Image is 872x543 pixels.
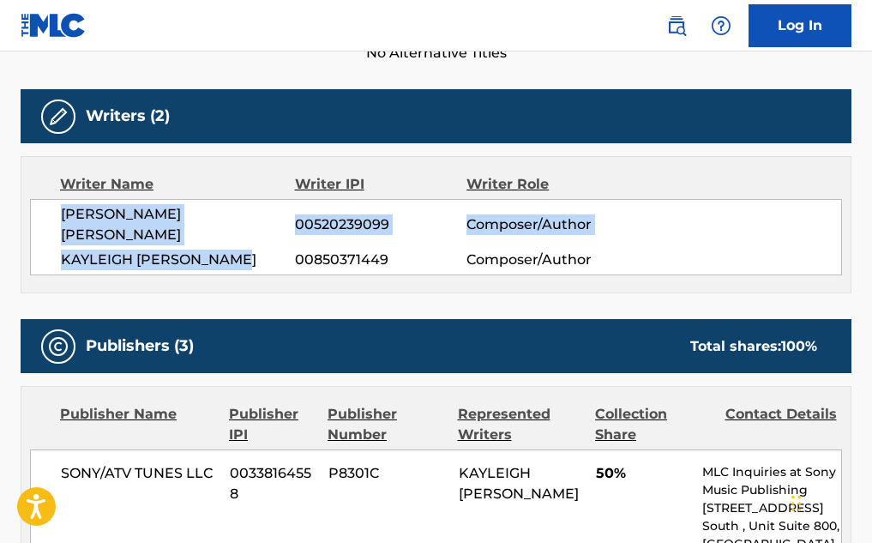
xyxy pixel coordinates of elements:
img: Publishers [48,336,69,357]
p: MLC Inquiries at Sony Music Publishing [702,463,841,499]
iframe: Chat Widget [786,461,872,543]
span: No Alternative Titles [21,43,851,63]
span: P8301C [328,463,446,484]
a: Log In [749,4,851,47]
div: Contact Details [725,404,842,445]
img: help [711,15,731,36]
div: Help [704,9,738,43]
span: 00850371449 [295,250,466,270]
span: Composer/Author [466,250,622,270]
div: Writer Name [60,174,295,195]
span: [PERSON_NAME] [PERSON_NAME] [61,204,295,245]
span: 00520239099 [295,214,466,235]
h5: Writers (2) [86,106,170,126]
span: SONY/ATV TUNES LLC [61,463,217,484]
span: 100 % [781,338,817,354]
span: 50% [596,463,689,484]
p: [STREET_ADDRESS] South , Unit Suite 800, [702,499,841,535]
div: Writer IPI [295,174,467,195]
div: Publisher Name [60,404,216,445]
span: KAYLEIGH [PERSON_NAME] [61,250,295,270]
img: MLC Logo [21,13,87,38]
a: Public Search [659,9,694,43]
img: search [666,15,687,36]
span: Composer/Author [466,214,622,235]
div: Publisher IPI [229,404,315,445]
div: Total shares: [690,336,817,357]
h5: Publishers (3) [86,336,194,356]
div: Publisher Number [328,404,444,445]
span: 00338164558 [230,463,316,504]
span: KAYLEIGH [PERSON_NAME] [459,465,579,502]
div: Collection Share [595,404,712,445]
div: Represented Writers [458,404,583,445]
div: Writer Role [466,174,622,195]
div: Drag [791,478,802,529]
img: Writers [48,106,69,127]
